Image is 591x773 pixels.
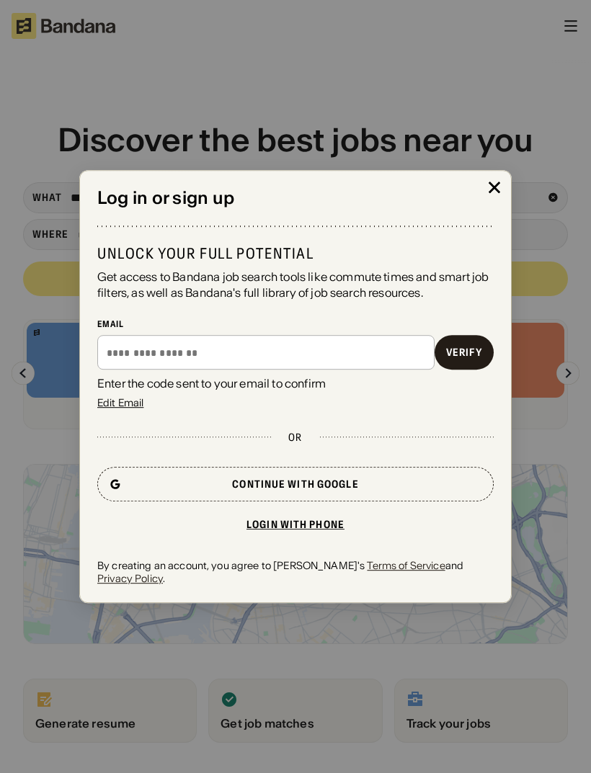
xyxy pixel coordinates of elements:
[97,398,143,408] div: Edit Email
[97,375,494,391] div: Enter the code sent to your email to confirm
[97,269,494,301] div: Get access to Bandana job search tools like commute times and smart job filters, as well as Banda...
[97,559,494,585] div: By creating an account, you agree to [PERSON_NAME]'s and .
[367,559,445,572] a: Terms of Service
[97,318,494,330] div: Email
[232,479,358,489] div: Continue with Google
[246,519,345,530] div: Login with phone
[288,431,302,444] div: or
[97,188,494,209] div: Log in or sign up
[446,347,482,357] div: Verify
[97,244,494,263] div: Unlock your full potential
[97,572,163,585] a: Privacy Policy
